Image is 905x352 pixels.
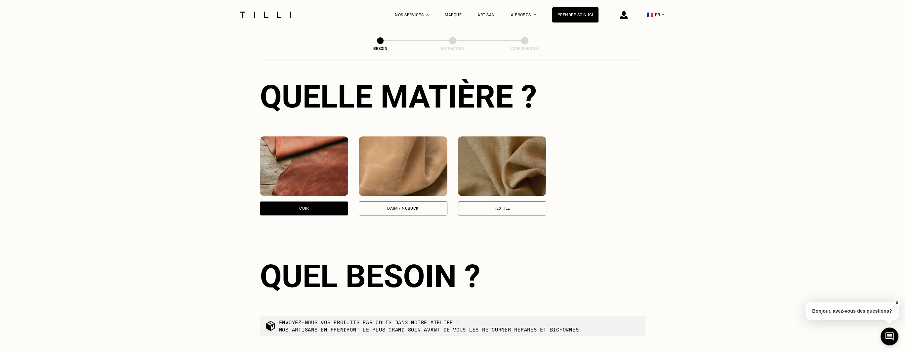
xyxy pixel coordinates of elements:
img: commande colis [265,321,276,331]
div: Confirmation [492,46,558,51]
img: Tilli retouche vos vêtements en Daim / Nubuck [359,136,447,196]
p: Bonjour, avez-vous des questions? [805,302,899,320]
img: Menu déroulant [426,14,429,16]
div: Besoin [347,46,413,51]
img: Logo du service de couturière Tilli [238,12,293,18]
span: 🇫🇷 [647,12,653,18]
div: Quel besoin ? [260,258,645,295]
div: Daim / Nubuck [387,206,419,210]
a: Marque [445,13,462,17]
p: Envoyez-nous vos produits par colis dans notre atelier ! Nos artisans en prendront le plus grand ... [279,319,582,333]
button: X [893,299,900,307]
img: Tilli retouche vos vêtements en Textile [458,136,547,196]
div: Textile [494,206,510,210]
div: Quelle matière ? [260,78,645,115]
img: menu déroulant [662,14,664,16]
a: Prendre soin ici [552,7,598,22]
div: Estimation [420,46,486,51]
img: Tilli retouche vos vêtements en Cuir [260,136,349,196]
div: Cuir [299,206,309,210]
img: icône connexion [620,11,628,19]
img: Menu déroulant à propos [534,14,536,16]
a: Artisan [477,13,495,17]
